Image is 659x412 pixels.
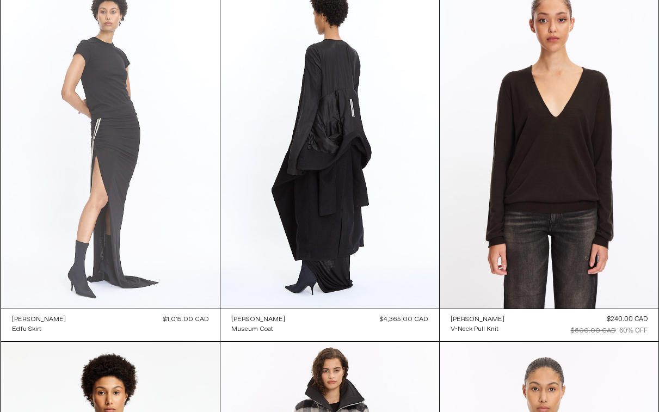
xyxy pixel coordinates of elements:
[607,315,648,324] div: $240.00 CAD
[163,315,209,324] div: $1,015.00 CAD
[451,315,504,324] a: [PERSON_NAME]
[12,325,41,334] div: Edfu Skirt
[619,326,648,336] div: 60% OFF
[231,324,285,334] a: Museum Coat
[12,324,66,334] a: Edfu Skirt
[451,324,504,334] a: V-Neck Pull Knit
[380,315,428,324] div: $4,365.00 CAD
[451,325,498,334] div: V-Neck Pull Knit
[231,315,285,324] a: [PERSON_NAME]
[231,325,273,334] div: Museum Coat
[571,326,616,336] div: $600.00 CAD
[12,315,66,324] a: [PERSON_NAME]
